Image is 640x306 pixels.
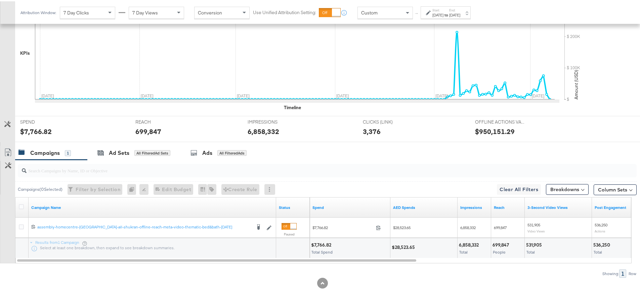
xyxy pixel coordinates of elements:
[443,11,449,16] strong: to
[135,125,161,135] div: 699,847
[312,204,388,209] a: The total amount spent to date.
[393,224,411,229] span: $28,523.65
[460,204,488,209] a: The number of times your ad was served. On mobile apps an ad is counted as served the first time ...
[602,270,619,275] div: Showing:
[65,149,71,155] div: 1
[573,69,579,98] text: Amount (USD)
[30,148,60,156] div: Campaigns
[475,125,515,135] div: $950,151.29
[311,241,333,247] div: $7,766.82
[459,248,468,253] span: Total
[460,224,476,229] span: 6,858,332
[527,221,540,226] span: 531,905
[37,223,251,228] div: assembly-homecentre-[GEOGRAPHIC_DATA]-all-shukran-offline-reach-meta-video-thematic-bed&bath-[DATE]
[217,149,247,155] div: All Filtered Ads
[546,183,589,193] button: Breakdowns
[526,241,544,247] div: 531,905
[20,118,71,124] span: SPEND
[20,49,30,55] div: KPIs
[134,149,170,155] div: All Filtered Ad Sets
[449,11,460,16] div: [DATE]
[135,118,186,124] span: REACH
[27,160,580,173] input: Search Campaigns by Name, ID or Objective
[527,204,589,209] a: The number of times your video was viewed for 3 seconds or more.
[127,183,139,193] div: 0
[248,118,298,124] span: IMPRESSIONS
[393,204,455,209] a: 3.6725
[311,248,333,253] span: Total Spend
[500,184,538,192] span: Clear All Filters
[432,11,443,16] div: [DATE]
[109,148,129,156] div: Ad Sets
[63,8,89,14] span: 7 Day Clicks
[526,248,535,253] span: Total
[494,224,507,229] span: 699,847
[198,8,222,14] span: Conversion
[459,241,481,247] div: 6,858,332
[527,228,545,232] sub: Video Views
[20,125,52,135] div: $7,766.82
[594,248,602,253] span: Total
[414,11,420,14] span: ↑
[248,125,279,135] div: 6,858,332
[284,103,301,110] div: Timeline
[363,118,413,124] span: CLICKS (LINK)
[20,9,56,14] div: Attribution Window:
[619,268,626,276] div: 1
[449,7,460,11] label: End:
[312,224,373,229] span: $7,766.82
[363,125,381,135] div: 3,376
[392,243,417,249] div: $28,523.65
[202,148,212,156] div: Ads
[493,241,511,247] div: 699,847
[628,270,637,275] div: Row
[497,183,541,193] button: Clear All Filters
[37,223,251,230] a: assembly-homecentre-[GEOGRAPHIC_DATA]-all-shukran-offline-reach-meta-video-thematic-bed&bath-[DATE]
[132,8,158,14] span: 7 Day Views
[279,204,307,209] a: Shows the current state of your Ad Campaign.
[282,231,297,235] label: Paused
[593,241,612,247] div: 536,250
[595,228,605,232] sub: Actions
[475,118,525,124] span: OFFLINE ACTIONS VALUE
[494,204,522,209] a: The number of people your ad was served to.
[594,183,637,194] button: Column Sets
[432,7,443,11] label: Start:
[595,221,607,226] span: 536,250
[493,248,506,253] span: People
[18,185,62,191] div: Campaigns ( 0 Selected)
[253,8,316,14] label: Use Unified Attribution Setting:
[31,204,273,209] a: Your campaign name.
[361,8,378,14] span: Custom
